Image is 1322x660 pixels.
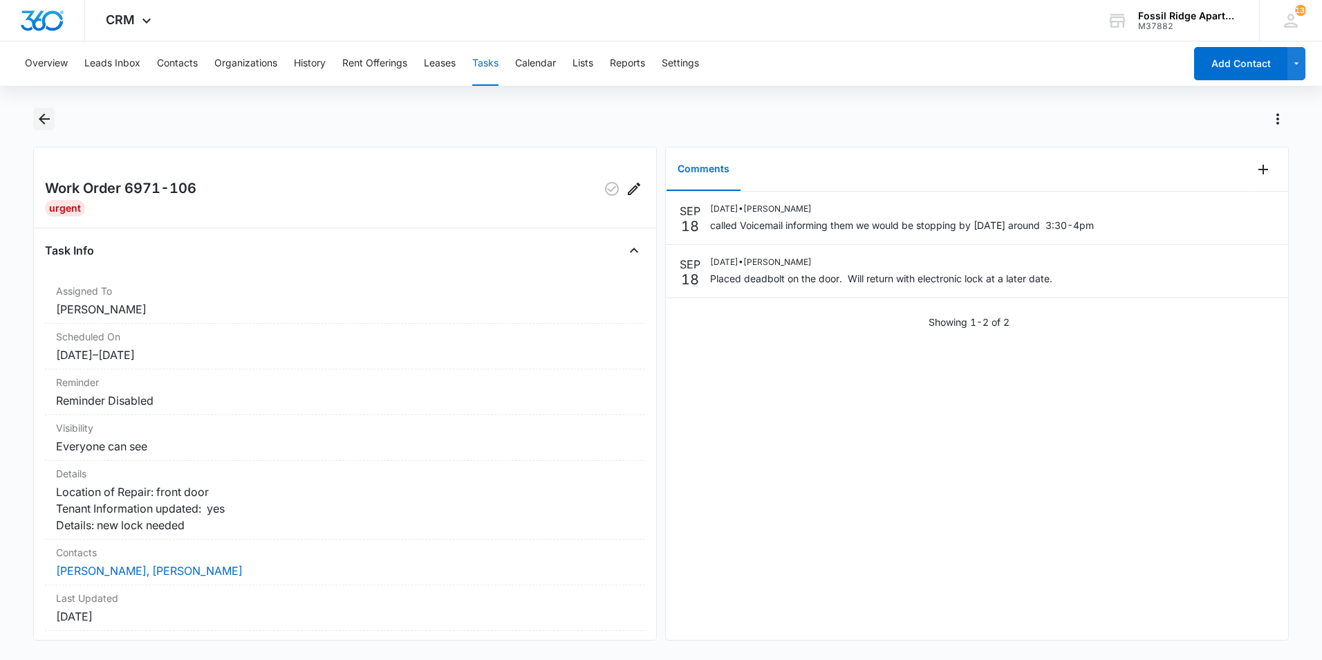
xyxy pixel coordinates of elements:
[681,273,699,286] p: 18
[1138,10,1239,21] div: account name
[45,178,196,200] h2: Work Order 6971-106
[56,591,634,605] dt: Last Updated
[572,42,593,86] button: Lists
[1138,21,1239,31] div: account id
[710,271,1052,286] p: Placed deadbolt on the door. Will return with electronic lock at a later date.
[56,438,634,455] dd: Everyone can see
[25,42,68,86] button: Overview
[515,42,556,86] button: Calendar
[662,42,699,86] button: Settings
[623,178,645,200] button: Edit
[472,42,499,86] button: Tasks
[710,203,1094,215] p: [DATE] • [PERSON_NAME]
[424,42,456,86] button: Leases
[56,421,634,435] dt: Visibility
[45,369,645,415] div: ReminderReminder Disabled
[710,218,1094,232] p: called Voicemail informing them we would be stopping by [DATE] around 3:30-4pm
[45,324,645,369] div: Scheduled On[DATE]–[DATE]
[45,242,94,259] h4: Task Info
[45,540,645,585] div: Contacts[PERSON_NAME], [PERSON_NAME]
[342,42,407,86] button: Rent Offerings
[84,42,140,86] button: Leads Inbox
[45,200,85,217] div: Urgent
[56,375,634,389] dt: Reminder
[45,585,645,631] div: Last Updated[DATE]
[56,564,243,578] a: [PERSON_NAME], [PERSON_NAME]
[157,42,198,86] button: Contacts
[45,278,645,324] div: Assigned To[PERSON_NAME]
[33,108,55,130] button: Back
[1295,5,1306,16] div: notifications count
[56,484,634,533] dd: Location of Repair: front door Tenant Information updated: yes Details: new lock needed
[56,329,634,344] dt: Scheduled On
[56,301,634,318] dd: [PERSON_NAME]
[1267,108,1289,130] button: Actions
[56,545,634,560] dt: Contacts
[667,148,741,191] button: Comments
[623,239,645,262] button: Close
[56,392,634,409] dd: Reminder Disabled
[1252,158,1274,181] button: Add Comment
[1194,47,1287,80] button: Add Contact
[56,636,634,651] dt: Created On
[106,12,135,27] span: CRM
[710,256,1052,268] p: [DATE] • [PERSON_NAME]
[680,203,700,219] p: SEP
[56,466,634,481] dt: Details
[56,347,634,363] dd: [DATE] – [DATE]
[294,42,326,86] button: History
[681,219,699,233] p: 18
[214,42,277,86] button: Organizations
[680,256,700,273] p: SEP
[56,608,634,625] dd: [DATE]
[1295,5,1306,16] span: 135
[610,42,645,86] button: Reports
[929,315,1009,329] p: Showing 1-2 of 2
[45,461,645,540] div: DetailsLocation of Repair: front door Tenant Information updated: yes Details: new lock needed
[45,415,645,461] div: VisibilityEveryone can see
[56,284,634,298] dt: Assigned To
